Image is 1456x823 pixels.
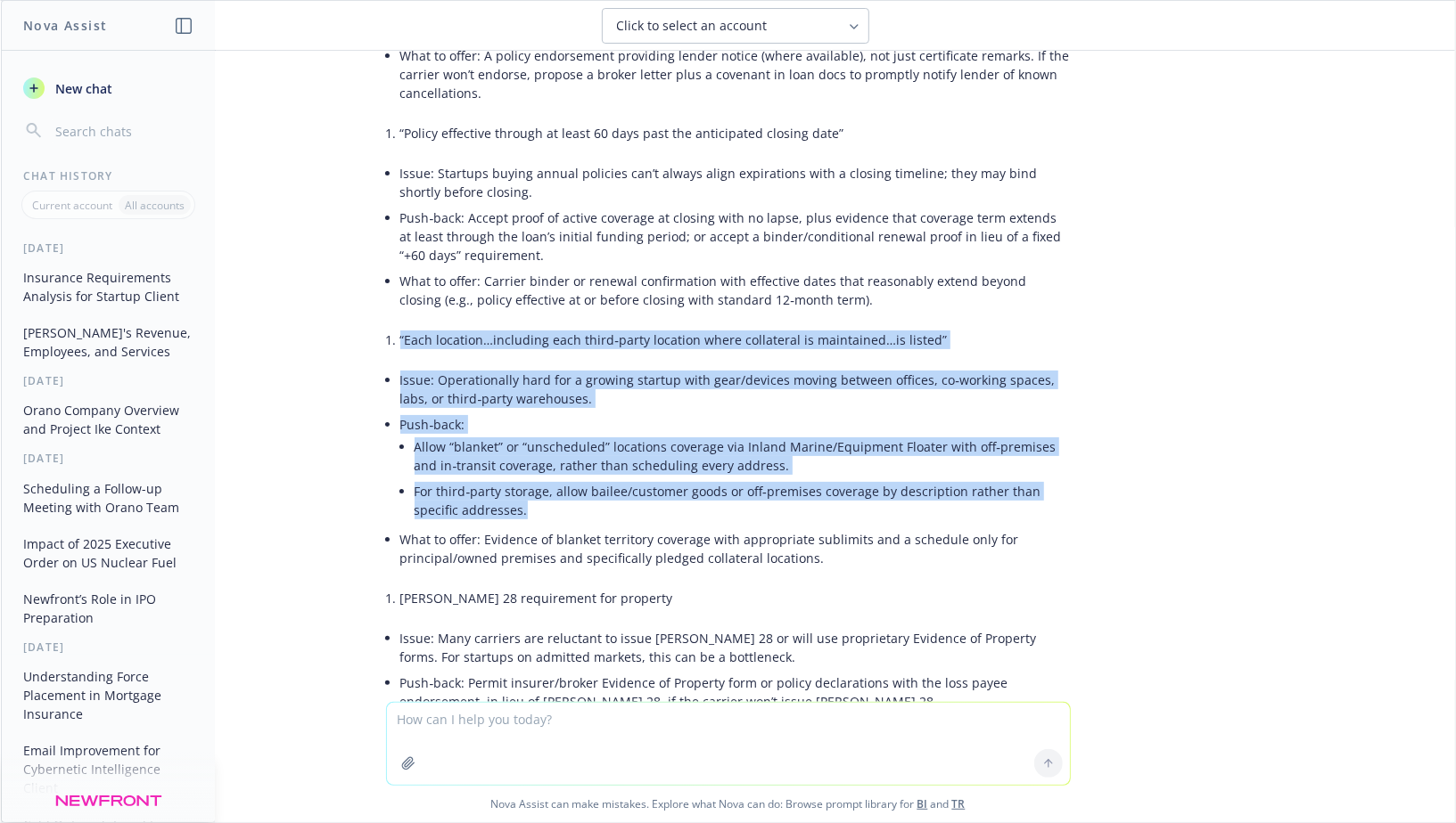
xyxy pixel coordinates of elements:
p: All accounts [125,198,185,213]
div: [DATE] [2,240,215,256]
div: [DATE] [2,451,215,466]
li: Push‑back: Permit insurer/broker Evidence of Property form or policy declarations with the loss p... [400,670,1071,714]
button: Impact of 2025 Executive Order on US Nuclear Fuel [16,529,201,577]
li: “Each location…including each third‑party location where collateral is maintained…is listed” [400,327,1071,353]
li: Push‑back: [400,411,1071,526]
li: Push‑back: Accept proof of active coverage at closing with no lapse, plus evidence that coverage ... [400,205,1071,268]
li: For third‑party storage, allow bailee/customer goods or off‑premises coverage by description rath... [415,478,1071,523]
button: Orano Company Overview and Project Ike Context [16,395,201,444]
span: Nova Assist can make mistakes. Explore what Nova can do: Browse prompt library for and [8,786,1448,822]
div: Chat History [2,168,215,183]
div: [DATE] [2,640,215,655]
button: New chat [16,72,201,104]
li: What to offer: Carrier binder or renewal confirmation with effective dates that reasonably extend... [400,268,1071,313]
a: TR [952,796,966,811]
input: Search chats [52,118,193,143]
p: Current account [32,198,112,213]
button: Email Improvement for Cybernetic Intelligence Client [16,736,201,803]
div: [DATE] [2,373,215,388]
li: What to offer: Evidence of blanket territory coverage with appropriate sublimits and a schedule o... [400,526,1071,571]
li: Allow “blanket” or “unscheduled” locations coverage via Inland Marine/Equipment Floater with off‑... [415,434,1071,478]
li: What to offer: A policy endorsement providing lender notice (where available), not just certifica... [400,43,1071,106]
button: Understanding Force Placement in Mortgage Insurance [16,662,201,729]
a: BI [917,796,928,811]
li: Issue: Many carriers are reluctant to issue [PERSON_NAME] 28 or will use proprietary Evidence of ... [400,625,1071,670]
button: Newfront’s Role in IPO Preparation [16,584,201,632]
li: [PERSON_NAME] 28 requirement for property [400,585,1071,611]
button: Click to select an account [602,8,869,44]
h1: Nova Assist [23,16,107,35]
li: Issue: Operationally hard for a growing startup with gear/devices moving between offices, co‑work... [400,367,1071,411]
span: New chat [52,79,112,98]
button: Insurance Requirements Analysis for Startup Client [16,263,201,311]
li: Issue: Startups buying annual policies can’t always align expirations with a closing timeline; th... [400,160,1071,205]
button: [PERSON_NAME]'s Revenue, Employees, and Services [16,318,201,366]
li: “Policy effective through at least 60 days past the anticipated closing date” [400,120,1071,146]
button: Scheduling a Follow-up Meeting with Orano Team [16,474,201,522]
span: Click to select an account [617,17,768,35]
